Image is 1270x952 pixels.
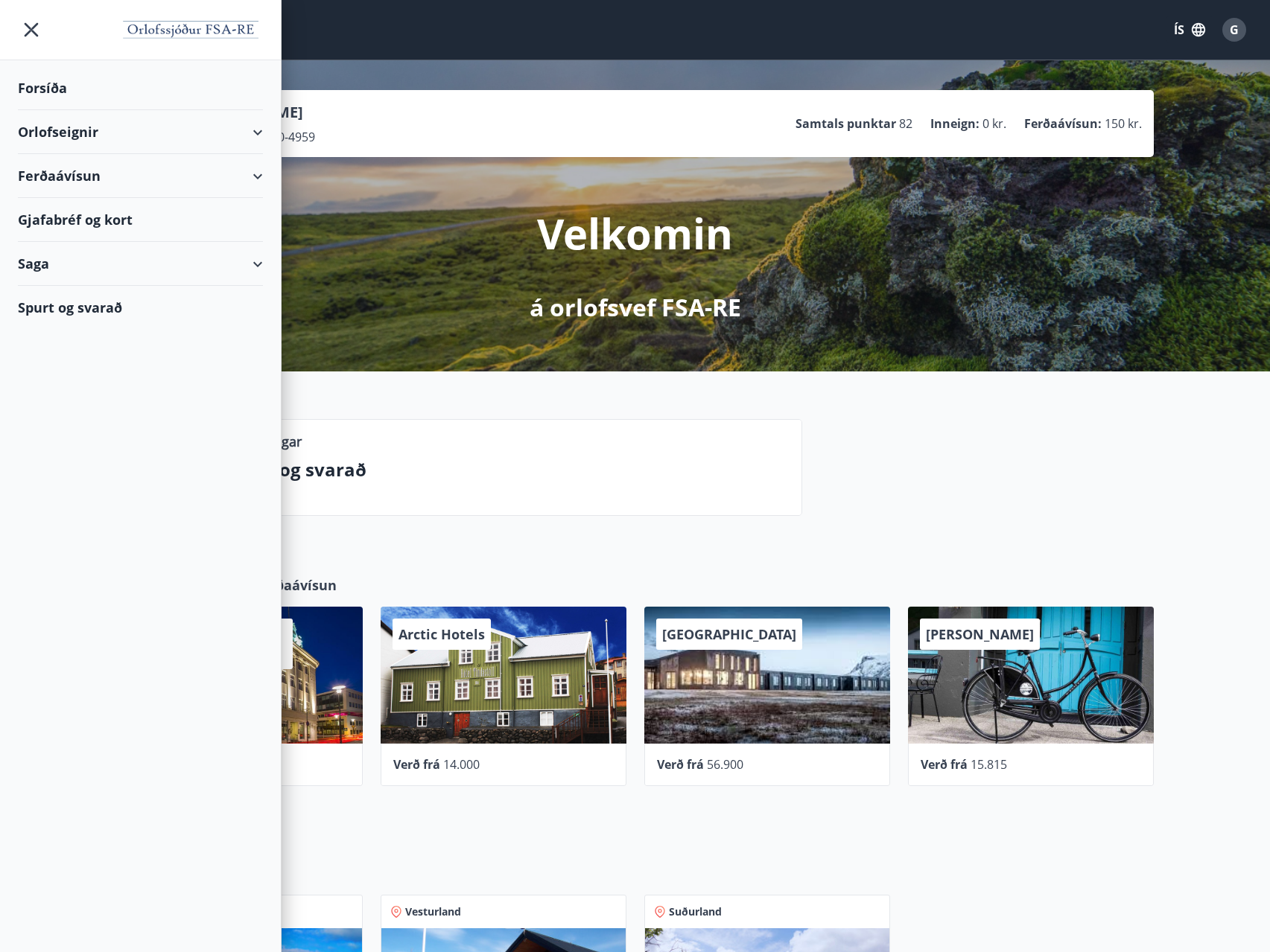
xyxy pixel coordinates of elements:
span: Arctic Hotels [399,625,485,643]
span: Verð frá [921,756,968,773]
p: Velkomin [537,205,733,261]
button: ÍS [1166,16,1213,43]
span: [PERSON_NAME] [926,625,1034,643]
p: á orlofsvef FSA-RE [530,291,741,324]
p: Spurt og svarað [226,457,790,482]
span: 56.900 [707,756,743,773]
p: Inneign : [930,115,980,132]
span: 14.000 [443,756,480,773]
div: Gjafabréf og kort [18,198,263,242]
span: Verð frá [657,756,704,773]
span: [GEOGRAPHIC_DATA] [662,625,796,643]
span: Verð frá [393,756,440,773]
p: Samtals punktar [796,115,896,132]
img: union_logo [118,16,263,46]
span: G [1230,22,1239,38]
button: G [1216,12,1252,48]
div: Forsíða [18,66,263,110]
span: 15.815 [971,756,1007,773]
span: Suðurland [669,904,722,919]
p: Ferðaávísun : [1024,115,1102,132]
div: Orlofseignir [18,110,263,154]
p: Upplýsingar [226,432,302,451]
span: Vesturland [405,904,461,919]
span: 0 kr. [982,115,1006,132]
div: Ferðaávísun [18,154,263,198]
span: 150 kr. [1105,115,1142,132]
span: 82 [899,115,912,132]
div: Spurt og svarað [18,286,263,329]
button: menu [18,16,45,43]
div: Saga [18,242,263,286]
